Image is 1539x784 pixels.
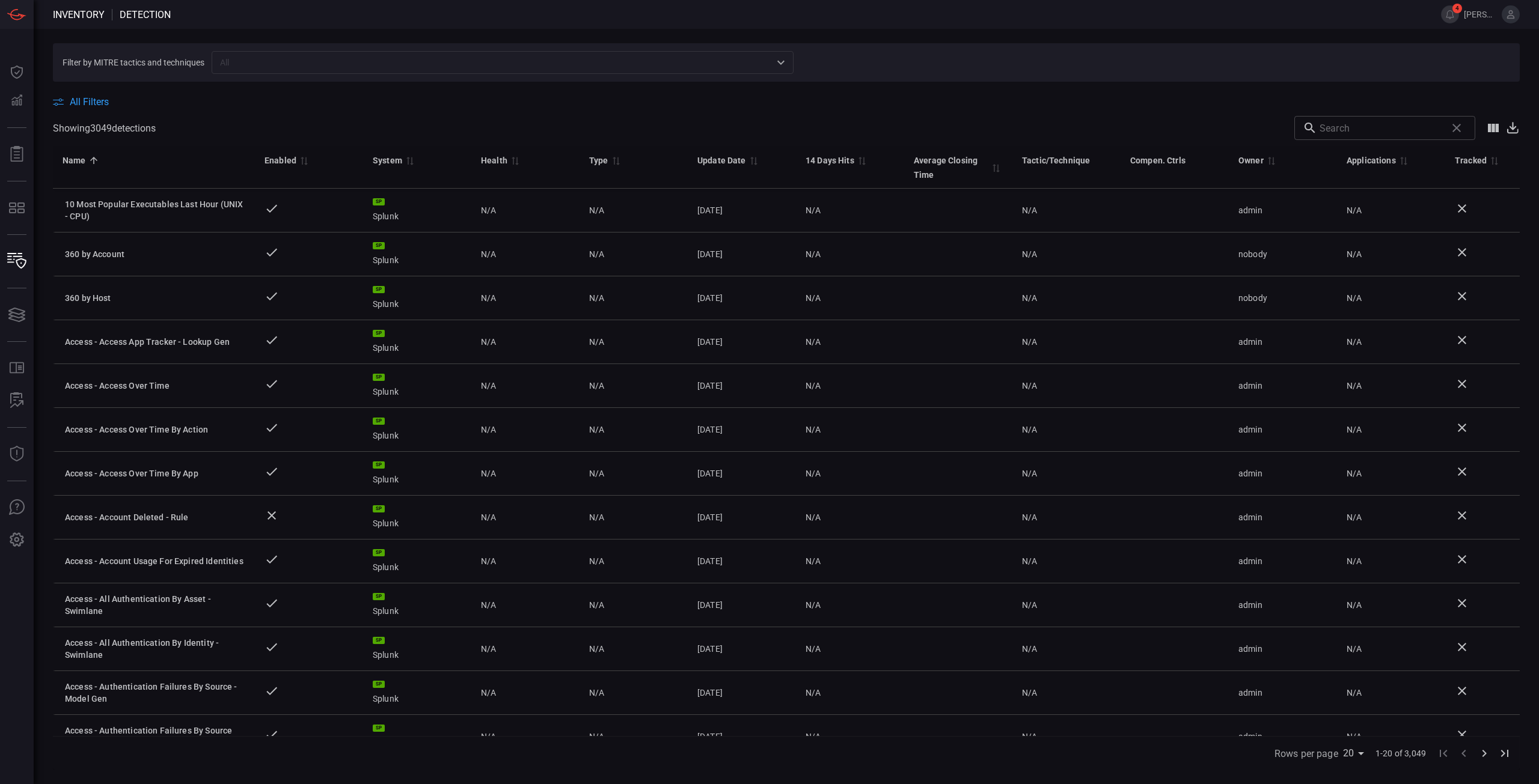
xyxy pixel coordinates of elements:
span: Sorted by Name ascending [86,155,100,166]
span: Sort by Update Date descending [746,155,760,166]
span: Sort by Enabled descending [296,155,311,166]
span: N/A [589,688,604,697]
span: Sort by Owner ascending [1264,155,1278,166]
div: Splunk [373,461,462,485]
span: N/A [589,293,604,303]
span: Showing 3049 detection s [53,123,156,134]
button: Open [773,54,789,71]
div: SP [373,374,385,381]
span: Go to previous page [1454,747,1474,758]
span: N/A [1347,425,1362,434]
span: N/A [1347,381,1362,390]
div: admin [1238,424,1327,436]
div: Splunk [373,549,462,573]
span: N/A [1022,469,1037,478]
input: Search [1320,116,1442,140]
button: Go to last page [1495,743,1515,764]
span: N/A [1347,249,1362,259]
div: Type [589,153,608,168]
div: Access - Account Deleted - Rule [65,511,245,523]
td: [DATE] [688,232,796,276]
span: N/A [1022,205,1037,215]
td: [DATE] [688,671,796,715]
span: Go to last page [1495,747,1515,758]
span: 4 [1452,4,1462,13]
span: N/A [1347,469,1362,478]
div: Tracked [1455,153,1487,168]
span: N/A [481,248,496,260]
div: SP [373,286,385,293]
span: N/A [589,249,604,259]
button: Threat Intelligence [2,440,31,469]
td: [DATE] [688,496,796,539]
div: admin [1238,380,1327,392]
span: N/A [481,380,496,392]
div: Access - All Authentication By Asset - Swimlane [65,593,245,617]
div: admin [1238,555,1327,567]
div: Name [63,153,86,168]
button: ALERT ANALYSIS [2,386,31,415]
span: Go to next page [1474,747,1495,758]
div: Access - Authentication Failures By Source - Model Gen [65,681,245,705]
div: admin [1238,204,1327,216]
div: Access - Access App Tracker - Lookup Gen [65,336,245,348]
span: N/A [1347,688,1362,697]
div: Splunk [373,593,462,617]
span: N/A [1347,293,1362,303]
span: N/A [1347,644,1362,654]
span: N/A [589,512,604,522]
div: SP [373,505,385,512]
div: SP [373,549,385,556]
span: Sort by 14 Days Hits descending [854,155,869,166]
div: System [373,153,402,168]
div: Splunk [373,418,462,442]
span: N/A [589,732,604,741]
button: Export [1505,121,1520,135]
span: N/A [806,381,821,390]
td: [DATE] [688,320,796,364]
span: N/A [1347,732,1362,741]
span: Sort by Type descending [608,155,623,166]
div: nobody [1238,292,1327,304]
span: N/A [806,249,821,259]
span: N/A [806,337,821,347]
span: N/A [1022,644,1037,654]
button: MITRE - Detection Posture [2,193,31,222]
td: [DATE] [688,715,796,759]
span: N/A [481,599,496,611]
div: Splunk [373,330,462,354]
div: Splunk [373,242,462,266]
div: Access - Authentication Failures By Source Per Day - Model Gen [65,725,245,749]
span: N/A [806,644,821,654]
span: N/A [481,731,496,743]
button: Rule Catalog [2,354,31,383]
div: SP [373,330,385,337]
span: N/A [1022,381,1037,390]
span: N/A [589,425,604,434]
span: N/A [589,556,604,566]
span: N/A [481,336,496,348]
div: Compen. Ctrls [1130,153,1186,168]
span: Go to first page [1433,747,1454,758]
span: Sort by Average Closing Time descending [988,162,1003,173]
div: 360 by Account [65,248,245,260]
button: 4 [1441,5,1459,23]
td: [DATE] [688,452,796,496]
button: Go to next page [1474,743,1495,764]
div: admin [1238,467,1327,479]
span: N/A [1022,337,1037,347]
div: Splunk [373,198,462,222]
span: Sort by Health ascending [507,155,522,166]
div: admin [1238,336,1327,348]
div: Splunk [373,286,462,310]
span: N/A [589,644,604,654]
div: admin [1238,599,1327,611]
button: Show/Hide columns [1481,116,1505,140]
div: Access - Access Over Time [65,380,245,392]
span: N/A [1022,249,1037,259]
span: Sort by System ascending [402,155,417,166]
div: Splunk [373,681,462,705]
